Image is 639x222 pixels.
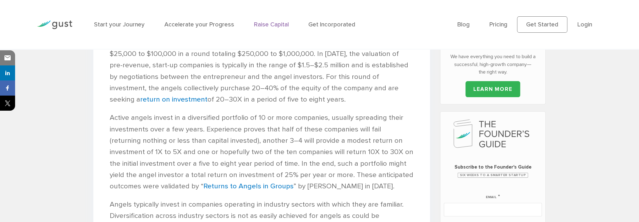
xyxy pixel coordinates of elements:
span: Six Weeks to a Smarter Startup [458,173,528,178]
a: Get Started [517,16,567,33]
img: Gust Logo [37,20,72,29]
a: Raise Capital [254,21,289,28]
p: We have everything you need to build a successful, high-growth company—the right way. [444,53,542,76]
a: Returns to Angels in Groups [203,182,294,190]
p: Active angels invest in a diversified portfolio of 10 or more companies, usually spreading their ... [110,112,414,192]
a: Blog [457,21,470,28]
span: Subscribe to the Founder's Guide [444,164,542,171]
label: Email [486,186,500,200]
a: return on investment [140,95,207,103]
p: Individual accredited investors in typical deals put personal capital at risk for an of growth-or... [110,25,414,105]
a: Pricing [489,21,507,28]
a: Start your Journey [94,21,145,28]
a: LEARN MORE [465,81,520,97]
a: Login [577,21,592,28]
a: Get Incorporated [308,21,355,28]
a: Accelerate your Progress [164,21,234,28]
